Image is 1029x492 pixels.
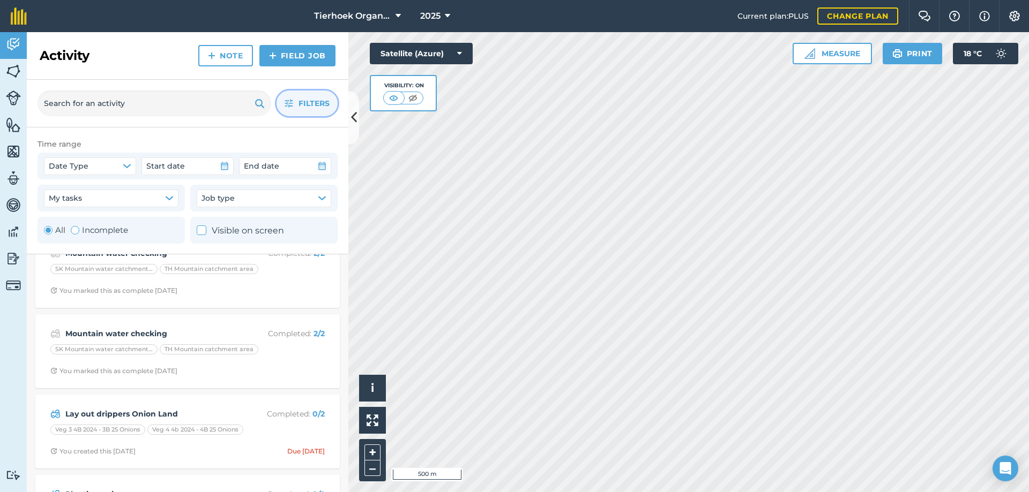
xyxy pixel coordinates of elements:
[197,224,284,238] label: Visible on screen
[948,11,961,21] img: A question mark icon
[50,287,57,294] img: Clock with arrow pointing clockwise
[6,197,21,213] img: svg+xml;base64,PD94bWwgdmVyc2lvbj0iMS4wIiBlbmNvZGluZz0idXRmLTgiPz4KPCEtLSBHZW5lcmF0b3I6IEFkb2JlIE...
[367,414,378,426] img: Four arrows, one pointing top left, one top right, one bottom right and the last bottom left
[50,367,177,375] div: You marked this as complete [DATE]
[299,97,330,109] span: Filters
[990,43,1012,64] img: svg+xml;base64,PD94bWwgdmVyc2lvbj0iMS4wIiBlbmNvZGluZz0idXRmLTgiPz4KPCEtLSBHZW5lcmF0b3I6IEFkb2JlIE...
[198,45,253,66] a: Note
[71,224,128,237] label: Incomplete
[1008,11,1021,21] img: A cog icon
[208,49,215,62] img: svg+xml;base64,PHN2ZyB4bWxucz0iaHR0cDovL3d3dy53My5vcmcvMjAwMC9zdmciIHdpZHRoPSIxNCIgaGVpZ2h0PSIyNC...
[406,93,420,103] img: svg+xml;base64,PHN2ZyB4bWxucz0iaHR0cDovL3d3dy53My5vcmcvMjAwMC9zdmciIHdpZHRoPSI1MCIgaGVpZ2h0PSI0MC...
[202,192,235,204] span: Job type
[44,190,178,207] button: My tasks
[364,460,381,476] button: –
[314,248,325,258] strong: 2 / 2
[42,321,333,382] a: Mountain water checkingCompleted: 2/2SK Mountain water catchment areaTH Mountain catchment areaCl...
[277,90,338,116] button: Filters
[892,47,903,60] img: svg+xml;base64,PHN2ZyB4bWxucz0iaHR0cDovL3d3dy53My5vcmcvMjAwMC9zdmciIHdpZHRoPSIxOSIgaGVpZ2h0PSIyNC...
[312,409,325,419] strong: 0 / 2
[147,425,243,435] div: Veg 4 4b 2024 - 4B 25 Onions
[40,47,90,64] h2: Activity
[255,97,265,110] img: svg+xml;base64,PHN2ZyB4bWxucz0iaHR0cDovL3d3dy53My5vcmcvMjAwMC9zdmciIHdpZHRoPSIxOSIgaGVpZ2h0PSIyNC...
[44,224,65,237] label: All
[979,10,990,22] img: svg+xml;base64,PHN2ZyB4bWxucz0iaHR0cDovL3d3dy53My5vcmcvMjAwMC9zdmciIHdpZHRoPSIxNyIgaGVpZ2h0PSIxNy...
[364,444,381,460] button: +
[240,408,325,420] p: Completed :
[259,45,335,66] a: Field Job
[269,49,277,62] img: svg+xml;base64,PHN2ZyB4bWxucz0iaHR0cDovL3d3dy53My5vcmcvMjAwMC9zdmciIHdpZHRoPSIxNCIgaGVpZ2h0PSIyNC...
[11,7,27,25] img: fieldmargin Logo
[6,251,21,267] img: svg+xml;base64,PD94bWwgdmVyc2lvbj0iMS4wIiBlbmNvZGluZz0idXRmLTgiPz4KPCEtLSBHZW5lcmF0b3I6IEFkb2JlIE...
[65,408,235,420] strong: Lay out drippers Onion Land
[38,90,271,116] input: Search for an activity
[6,470,21,480] img: svg+xml;base64,PD94bWwgdmVyc2lvbj0iMS4wIiBlbmNvZGluZz0idXRmLTgiPz4KPCEtLSBHZW5lcmF0b3I6IEFkb2JlIE...
[964,43,982,64] span: 18 ° C
[50,425,145,435] div: Veg 3 4B 2024 - 3B 25 Onions
[50,448,57,455] img: Clock with arrow pointing clockwise
[239,157,331,175] button: End date
[370,43,473,64] button: Satellite (Azure)
[44,224,128,237] div: Toggle Activity
[197,190,331,207] button: Job type
[6,224,21,240] img: svg+xml;base64,PD94bWwgdmVyc2lvbj0iMS4wIiBlbmNvZGluZz0idXRmLTgiPz4KPCEtLSBHZW5lcmF0b3I6IEFkb2JlIE...
[160,344,258,355] div: TH Mountain catchment area
[49,192,82,204] span: My tasks
[420,10,441,22] span: 2025
[42,401,333,462] a: Lay out drippers Onion LandCompleted: 0/2Veg 3 4B 2024 - 3B 25 OnionsVeg 4 4b 2024 - 4B 25 Onions...
[50,367,57,374] img: Clock with arrow pointing clockwise
[993,456,1018,481] div: Open Intercom Messenger
[804,48,815,59] img: Ruler icon
[793,43,872,64] button: Measure
[50,447,136,456] div: You created this [DATE]
[6,143,21,160] img: svg+xml;base64,PHN2ZyB4bWxucz0iaHR0cDovL3d3dy53My5vcmcvMjAwMC9zdmciIHdpZHRoPSI1NiIgaGVpZ2h0PSI2MC...
[44,157,136,175] button: Date Type
[6,278,21,293] img: svg+xml;base64,PD94bWwgdmVyc2lvbj0iMS4wIiBlbmNvZGluZz0idXRmLTgiPz4KPCEtLSBHZW5lcmF0b3I6IEFkb2JlIE...
[6,63,21,79] img: svg+xml;base64,PHN2ZyB4bWxucz0iaHR0cDovL3d3dy53My5vcmcvMjAwMC9zdmciIHdpZHRoPSI1NiIgaGVpZ2h0PSI2MC...
[65,328,235,339] strong: Mountain water checking
[737,10,809,22] span: Current plan : PLUS
[50,264,158,275] div: SK Mountain water catchment area
[160,264,258,275] div: TH Mountain catchment area
[371,381,374,395] span: i
[314,329,325,338] strong: 2 / 2
[953,43,1018,64] button: 18 °C
[141,157,234,175] button: Start date
[50,286,177,295] div: You marked this as complete [DATE]
[314,10,391,22] span: Tierhoek Organic Farm
[244,160,279,172] span: End date
[287,447,325,456] div: Due [DATE]
[38,138,338,150] div: Time range
[50,344,158,355] div: SK Mountain water catchment area
[883,43,943,64] button: Print
[42,240,333,301] a: Mountain water checkingCompleted: 2/2SK Mountain water catchment areaTH Mountain catchment areaCl...
[50,407,61,420] img: svg+xml;base64,PD94bWwgdmVyc2lvbj0iMS4wIiBlbmNvZGluZz0idXRmLTgiPz4KPCEtLSBHZW5lcmF0b3I6IEFkb2JlIE...
[817,7,898,25] a: Change plan
[240,328,325,339] p: Completed :
[387,93,400,103] img: svg+xml;base64,PHN2ZyB4bWxucz0iaHR0cDovL3d3dy53My5vcmcvMjAwMC9zdmciIHdpZHRoPSI1MCIgaGVpZ2h0PSI0MC...
[359,375,386,402] button: i
[146,160,185,172] span: Start date
[6,90,21,105] img: svg+xml;base64,PD94bWwgdmVyc2lvbj0iMS4wIiBlbmNvZGluZz0idXRmLTgiPz4KPCEtLSBHZW5lcmF0b3I6IEFkb2JlIE...
[383,81,424,90] div: Visibility: On
[49,160,88,172] span: Date Type
[50,327,61,340] img: svg+xml;base64,PD94bWwgdmVyc2lvbj0iMS4wIiBlbmNvZGluZz0idXRmLTgiPz4KPCEtLSBHZW5lcmF0b3I6IEFkb2JlIE...
[6,117,21,133] img: svg+xml;base64,PHN2ZyB4bWxucz0iaHR0cDovL3d3dy53My5vcmcvMjAwMC9zdmciIHdpZHRoPSI1NiIgaGVpZ2h0PSI2MC...
[6,170,21,186] img: svg+xml;base64,PD94bWwgdmVyc2lvbj0iMS4wIiBlbmNvZGluZz0idXRmLTgiPz4KPCEtLSBHZW5lcmF0b3I6IEFkb2JlIE...
[6,36,21,52] img: svg+xml;base64,PD94bWwgdmVyc2lvbj0iMS4wIiBlbmNvZGluZz0idXRmLTgiPz4KPCEtLSBHZW5lcmF0b3I6IEFkb2JlIE...
[918,11,931,21] img: Two speech bubbles overlapping with the left bubble in the forefront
